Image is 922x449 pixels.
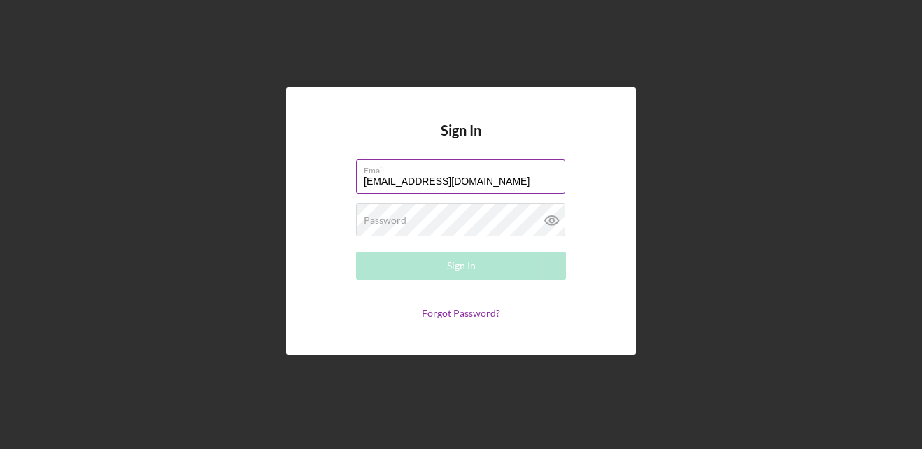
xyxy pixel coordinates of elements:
[364,215,406,226] label: Password
[441,122,481,159] h4: Sign In
[422,307,500,319] a: Forgot Password?
[356,252,566,280] button: Sign In
[447,252,476,280] div: Sign In
[364,160,565,176] label: Email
